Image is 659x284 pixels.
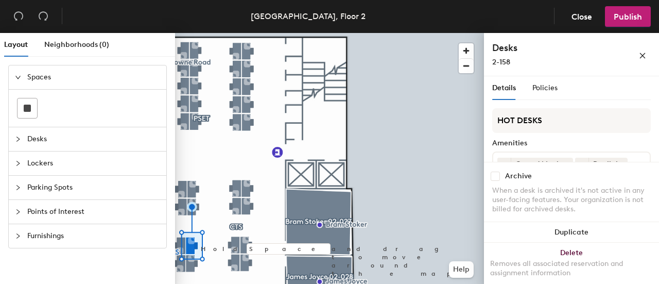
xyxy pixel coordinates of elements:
span: Layout [4,40,28,49]
button: Duplicate [484,222,659,243]
span: undo [13,11,24,21]
span: Desks [27,127,160,151]
button: Publish [605,6,651,27]
button: 1 [497,158,511,171]
span: 2-158 [492,58,510,66]
h4: Desks [492,41,605,55]
div: Removes all associated reservation and assignment information [490,259,653,278]
span: Neighborhoods (0) [44,40,109,49]
div: [GEOGRAPHIC_DATA], Floor 2 [251,10,366,23]
span: collapsed [15,160,21,166]
span: collapsed [15,209,21,215]
button: Close [563,6,601,27]
div: Daylight [588,158,628,171]
span: Furnishings [27,224,160,248]
span: Spaces [27,65,160,89]
button: Help [449,261,474,278]
span: 1 [503,159,506,170]
span: collapsed [15,185,21,191]
span: Policies [532,83,558,92]
span: collapsed [15,136,21,142]
span: expanded [15,74,21,80]
button: Redo (⌘ + ⇧ + Z) [33,6,54,27]
span: Parking Spots [27,176,160,199]
span: Lockers [27,152,160,175]
span: Details [492,83,516,92]
div: Amenities [492,139,651,147]
button: Undo (⌘ + Z) [8,6,29,27]
span: Points of Interest [27,200,160,224]
span: 1 [581,159,583,170]
div: When a desk is archived it's not active in any user-facing features. Your organization is not bil... [492,186,651,214]
button: 1 [575,158,588,171]
div: Curved Monitor [511,158,573,171]
span: close [639,52,646,59]
span: collapsed [15,233,21,239]
span: Publish [614,12,642,22]
span: Close [571,12,592,22]
div: Archive [505,172,532,180]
